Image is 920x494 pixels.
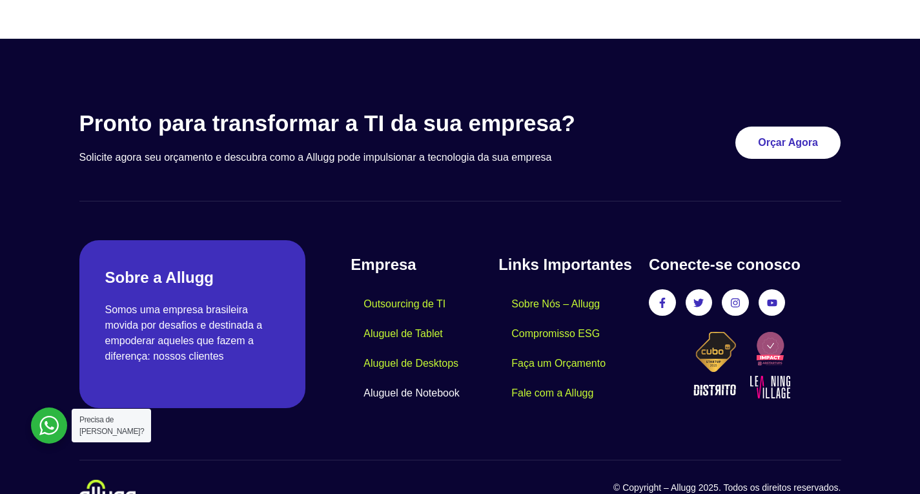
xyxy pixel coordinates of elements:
[758,138,818,148] span: Orçar Agora
[351,289,498,408] nav: Menu
[498,378,606,408] a: Fale com a Allugg
[79,110,635,137] h3: Pronto para transformar a TI da sua empresa?
[351,253,498,276] h4: Empresa
[351,349,471,378] a: Aluguel de Desktops
[498,319,613,349] a: Compromisso ESG
[79,415,144,436] span: Precisa de [PERSON_NAME]?
[79,150,635,165] p: Solicite agora seu orçamento e descubra como a Allugg pode impulsionar a tecnologia da sua empresa
[649,253,841,276] h4: Conecte-se conosco
[498,289,636,408] nav: Menu
[498,349,618,378] a: Faça um Orçamento
[351,319,455,349] a: Aluguel de Tablet
[498,289,613,319] a: Sobre Nós – Allugg
[105,302,280,364] p: Somos uma empresa brasileira movida por desafios e destinada a empoderar aqueles que fazem a dife...
[105,266,280,289] h2: Sobre a Allugg
[498,253,636,276] h4: Links Importantes
[855,432,920,494] iframe: Chat Widget
[735,127,841,159] a: Orçar Agora
[351,378,473,408] a: Aluguel de Notebook
[351,289,458,319] a: Outsourcing de TI
[855,432,920,494] div: Widget de chat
